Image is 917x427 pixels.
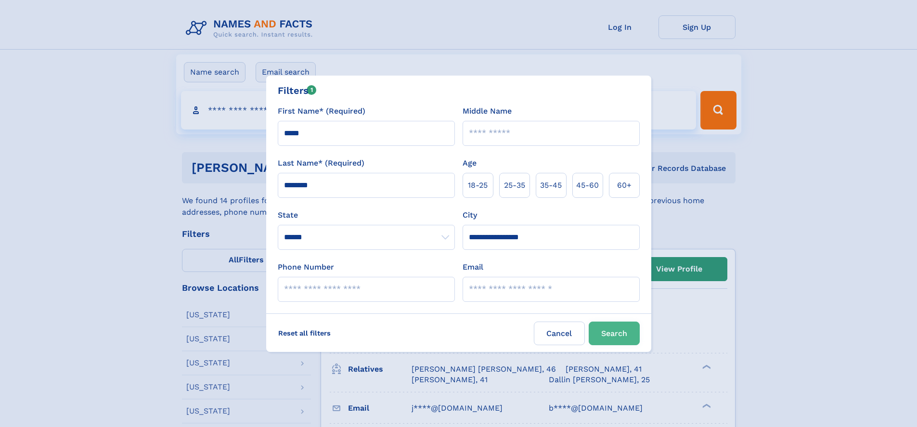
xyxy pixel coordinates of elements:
[534,322,585,345] label: Cancel
[540,180,562,191] span: 35‑45
[576,180,599,191] span: 45‑60
[589,322,640,345] button: Search
[463,105,512,117] label: Middle Name
[272,322,337,345] label: Reset all filters
[617,180,632,191] span: 60+
[463,261,483,273] label: Email
[278,105,365,117] label: First Name* (Required)
[278,83,317,98] div: Filters
[463,209,477,221] label: City
[504,180,525,191] span: 25‑35
[463,157,477,169] label: Age
[278,157,364,169] label: Last Name* (Required)
[278,209,455,221] label: State
[278,261,334,273] label: Phone Number
[468,180,488,191] span: 18‑25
